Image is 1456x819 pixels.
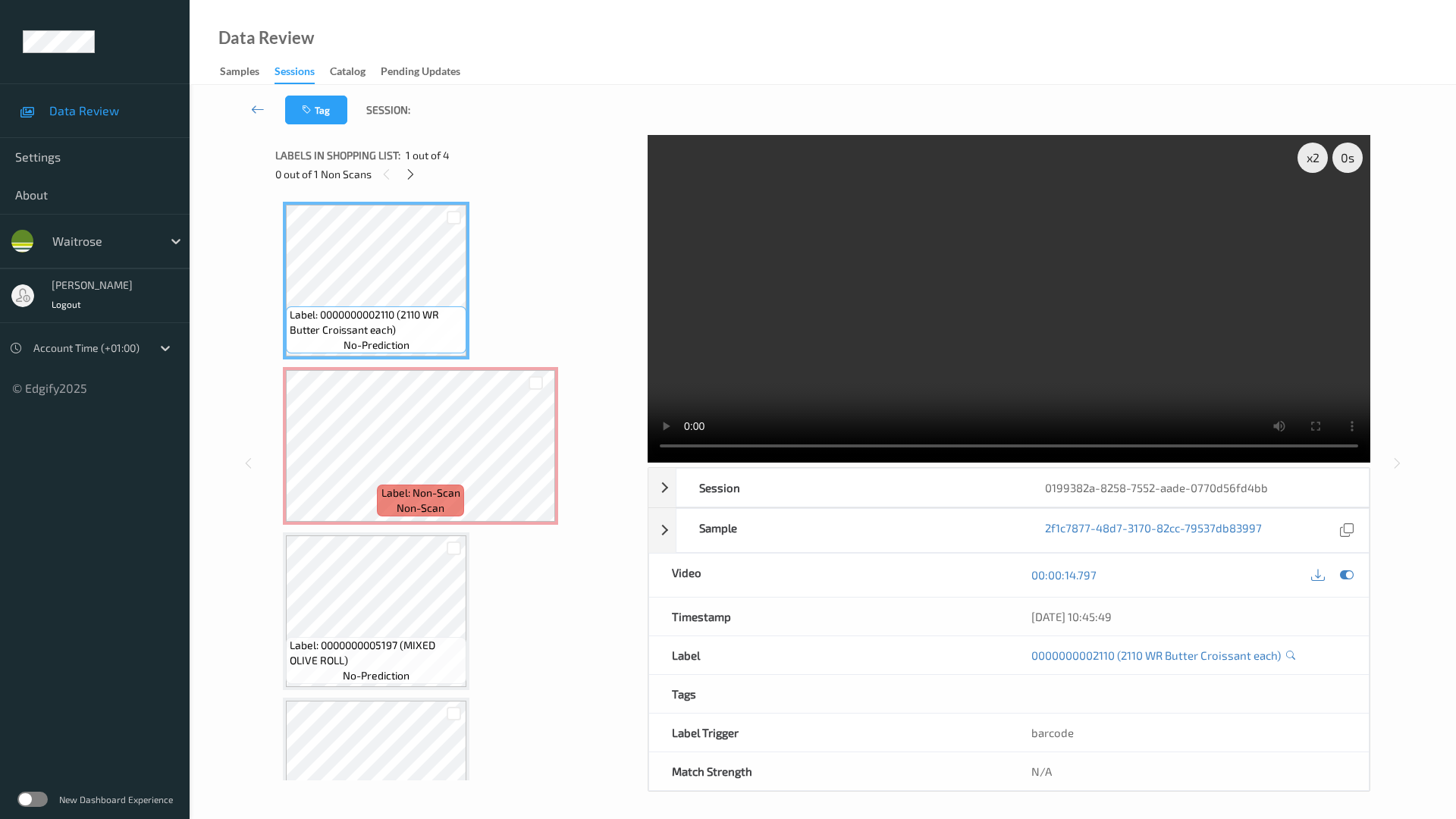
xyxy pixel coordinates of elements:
div: Tags [649,675,1009,713]
div: [DATE] 10:45:49 [1031,609,1346,624]
div: Label [649,636,1009,674]
a: 0000000002110 (2110 WR Butter Croissant each) [1031,648,1281,663]
div: Data Review [218,30,314,45]
div: Label Trigger [649,714,1009,752]
div: 0199382a-8258-7552-aade-0770d56fd4bb [1022,469,1369,507]
span: Label: 0000000005197 (MIXED OLIVE ROLL) [290,638,463,668]
div: Match Strength [649,752,1009,790]
div: N/A [1009,752,1369,790]
div: Sessions [275,64,315,84]
span: Session: [366,102,410,118]
button: Tag [285,96,347,124]
span: Labels in shopping list: [275,148,400,163]
div: Session0199382a-8258-7552-aade-0770d56fd4bb [648,468,1370,507]
span: non-scan [397,500,444,516]
span: no-prediction [344,337,409,353]
span: no-prediction [343,668,409,683]
a: Samples [220,61,275,83]
div: barcode [1009,714,1369,752]
div: Samples [220,64,259,83]
a: 00:00:14.797 [1031,567,1097,582]
div: 0 out of 1 Non Scans [275,165,637,184]
span: Label: 0000000002110 (2110 WR Butter Croissant each) [290,307,463,337]
a: Catalog [330,61,381,83]
a: 2f1c7877-48d7-3170-82cc-79537db83997 [1045,520,1262,541]
div: Sample2f1c7877-48d7-3170-82cc-79537db83997 [648,508,1370,553]
a: Sessions [275,61,330,84]
div: Pending Updates [381,64,460,83]
div: 0 s [1332,143,1363,173]
span: Label: Non-Scan [381,485,460,500]
div: x 2 [1298,143,1328,173]
div: Video [649,554,1009,597]
a: Pending Updates [381,61,475,83]
div: Session [676,469,1023,507]
div: Timestamp [649,598,1009,635]
div: Catalog [330,64,366,83]
div: Sample [676,509,1023,552]
span: 1 out of 4 [406,148,450,163]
